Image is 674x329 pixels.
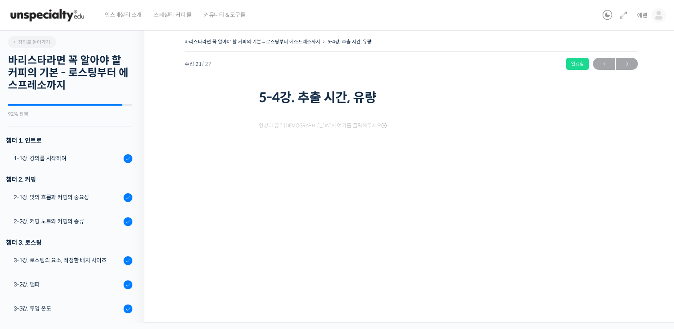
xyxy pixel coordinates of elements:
h1: 5-4강. 추출 시간, 유량 [259,90,564,105]
a: 바리스타라면 꼭 알아야 할 커피의 기본 – 로스팅부터 에스프레소까지 [185,39,320,45]
span: / 27 [202,61,211,67]
span: 강의로 돌아가기 [12,39,50,45]
div: 3-1강. 로스팅의 요소, 적정한 배치 사이즈 [14,256,121,265]
span: 수업 21 [185,61,211,67]
div: 완료함 [566,58,589,70]
div: 92% 진행 [8,112,132,116]
a: 강의로 돌아가기 [8,36,56,48]
span: ← [593,59,615,69]
span: → [616,59,638,69]
a: 다음→ [616,58,638,70]
div: 3-2강. 댐퍼 [14,280,121,289]
span: 영상이 끊기[DEMOGRAPHIC_DATA] 여기를 클릭해주세요 [259,123,387,129]
div: 2-2강. 커핑 노트와 커핑의 종류 [14,217,121,226]
div: 3-3강. 투입 온도 [14,304,121,313]
span: 에렌 [637,12,648,19]
div: 챕터 3. 로스팅 [6,237,132,248]
a: 5-4강. 추출 시간, 유량 [327,39,372,45]
div: 2-1강. 맛의 흐름과 커핑의 중요성 [14,193,121,202]
h3: 챕터 1. 인트로 [6,135,132,146]
div: 챕터 2. 커핑 [6,174,132,185]
a: ←이전 [593,58,615,70]
div: 1-1강. 강의를 시작하며 [14,154,121,163]
h2: 바리스타라면 꼭 알아야 할 커피의 기본 - 로스팅부터 에스프레소까지 [8,54,132,92]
